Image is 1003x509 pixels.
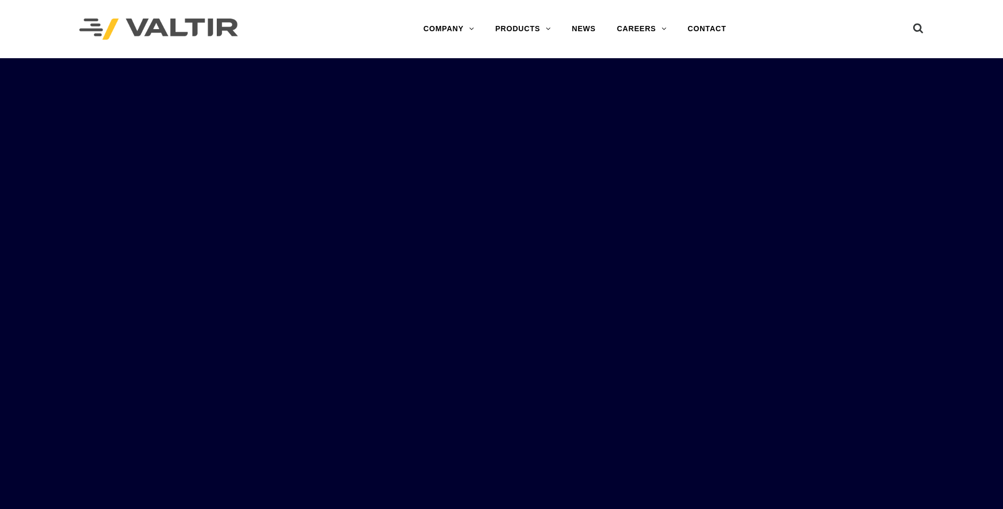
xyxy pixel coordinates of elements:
[677,19,737,40] a: CONTACT
[485,19,562,40] a: PRODUCTS
[79,19,238,40] img: Valtir
[413,19,485,40] a: COMPANY
[562,19,606,40] a: NEWS
[606,19,677,40] a: CAREERS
